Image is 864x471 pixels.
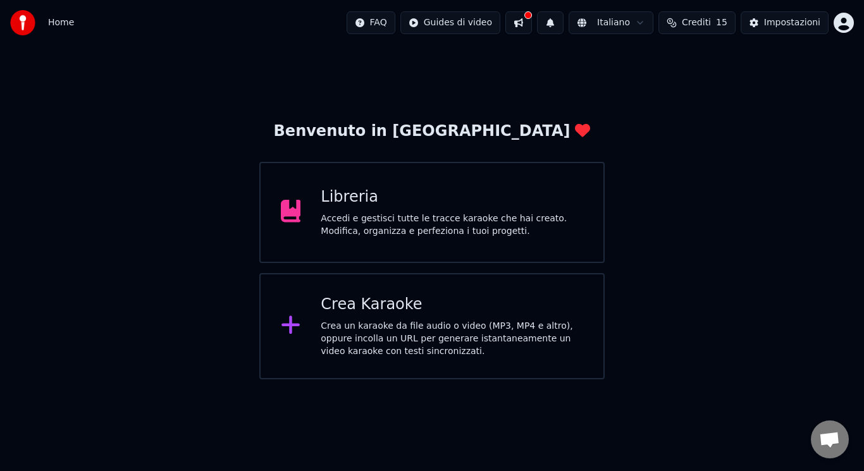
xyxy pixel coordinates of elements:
span: Crediti [682,16,711,29]
img: youka [10,10,35,35]
div: Crea un karaoke da file audio o video (MP3, MP4 e altro), oppure incolla un URL per generare ista... [321,320,583,358]
div: Accedi e gestisci tutte le tracce karaoke che hai creato. Modifica, organizza e perfeziona i tuoi... [321,212,583,238]
div: Impostazioni [764,16,820,29]
button: Impostazioni [741,11,829,34]
div: Crea Karaoke [321,295,583,315]
span: 15 [716,16,727,29]
div: Aprire la chat [811,420,849,458]
div: Libreria [321,187,583,207]
button: Crediti15 [658,11,736,34]
span: Home [48,16,74,29]
button: Guides di video [400,11,500,34]
button: FAQ [347,11,395,34]
nav: breadcrumb [48,16,74,29]
div: Benvenuto in [GEOGRAPHIC_DATA] [274,121,591,142]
